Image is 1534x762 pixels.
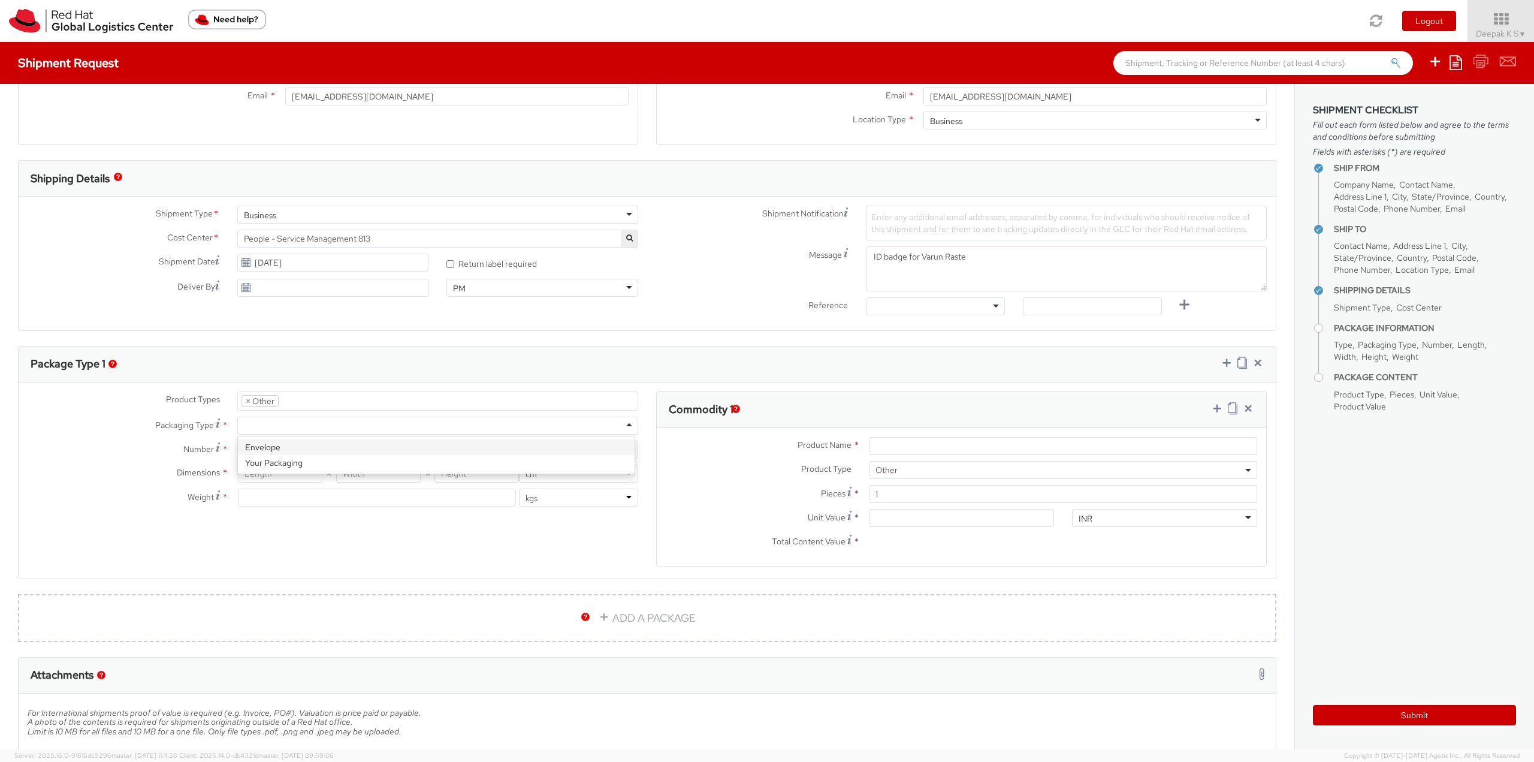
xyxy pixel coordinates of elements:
span: People - Service Management 813 [237,230,638,248]
input: Return label required [446,260,454,268]
span: Pieces [821,488,845,499]
span: Contact Name [1399,179,1453,190]
span: City [1392,191,1406,202]
span: City [1451,240,1466,251]
span: State/Province [1412,191,1469,202]
div: Your Packaging [238,455,635,471]
span: Deliver By [177,281,215,293]
span: Height [1361,351,1387,362]
span: People - Service Management 813 [244,233,632,244]
span: Width [1334,351,1356,362]
span: Shipment Type [156,207,213,221]
span: Location Type [853,114,906,125]
span: Email [886,90,906,101]
button: Logout [1402,11,1456,31]
span: Country [1397,252,1427,263]
h3: Shipping Details [31,173,110,185]
div: Business [930,115,962,127]
div: Business [244,209,276,221]
span: Server: 2025.16.0-91816dc9296 [14,751,177,760]
span: Shipment Notification [762,207,844,220]
button: Submit [1313,705,1516,725]
span: Phone Number [1384,203,1440,214]
label: Return label required [446,256,539,270]
span: Location Type [1396,264,1449,275]
span: Shipment Type [1334,302,1391,313]
span: Length [1457,339,1485,350]
span: Product Value [1334,401,1386,412]
h4: Ship To [1334,225,1516,234]
li: Other [241,395,279,407]
span: Unit Value [1420,389,1457,400]
span: Enter any additional email addresses, separated by comma, for individuals who should receive noti... [871,212,1250,234]
span: Company Name [1334,179,1394,190]
span: × [246,396,250,406]
span: Product Name [798,439,851,450]
span: Dimensions [177,467,220,478]
span: Other [875,465,1251,475]
span: Cost Center [1396,302,1442,313]
span: master, [DATE] 11:11:28 [111,751,177,760]
span: Copyright © [DATE]-[DATE] Agistix Inc., All Rights Reserved [1344,751,1520,761]
span: Country [1475,191,1505,202]
span: Address Line 1 [1334,191,1387,202]
h4: Package Content [1334,373,1516,382]
h3: Package Type 1 [31,358,105,370]
input: Shipment, Tracking or Reference Number (at least 4 chars) [1113,51,1413,75]
span: Product Types [166,394,220,405]
span: Client: 2025.14.0-db4321d [179,751,334,760]
span: Address Line 1 [1393,240,1446,251]
span: Number [1422,339,1452,350]
span: Email [247,90,268,101]
span: Fill out each form listed below and agree to the terms and conditions before submitting [1313,119,1516,143]
div: PM [453,282,466,294]
span: Weight [1392,351,1418,362]
h4: Ship From [1334,164,1516,173]
span: Product Type [1334,389,1384,400]
span: Phone Number [1334,264,1390,275]
span: Pieces [1390,389,1414,400]
div: INR [1079,513,1092,525]
span: Email [1445,203,1466,214]
span: Packaging Type [155,420,214,430]
span: Reference [808,300,848,311]
h3: Commodity 1 [669,403,733,415]
span: Weight [188,492,214,502]
a: ADD A PACKAGE [18,594,1276,642]
span: Cost Center [167,231,213,245]
h3: Shipment Checklist [1313,105,1516,116]
h4: Package Information [1334,324,1516,333]
span: Message [809,249,842,260]
span: Other [869,461,1257,479]
span: Total Content Value [772,536,845,547]
span: Unit Value [808,512,845,523]
button: Need help? [188,10,266,29]
span: Shipment Date [159,255,215,268]
span: Fields with asterisks (*) are required [1313,146,1516,158]
span: Deepak K S [1476,28,1526,39]
h5: For International shipments proof of value is required (e.g. Invoice, PO#). Valuation is price pa... [28,709,1267,745]
span: Type [1334,339,1352,350]
span: Email [1454,264,1475,275]
h4: Shipping Details [1334,286,1516,295]
span: Contact Name [1334,240,1388,251]
img: rh-logistics-00dfa346123c4ec078e1.svg [9,9,173,33]
h3: Attachments [31,669,93,681]
span: ▼ [1519,29,1526,39]
span: Postal Code [1334,203,1378,214]
span: master, [DATE] 09:59:06 [258,751,334,760]
span: Postal Code [1432,252,1476,263]
span: Product Type [801,463,851,474]
h4: Shipment Request [18,56,119,70]
span: State/Province [1334,252,1391,263]
div: Envelope [238,439,635,455]
span: Number [183,444,214,454]
span: Packaging Type [1358,339,1417,350]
